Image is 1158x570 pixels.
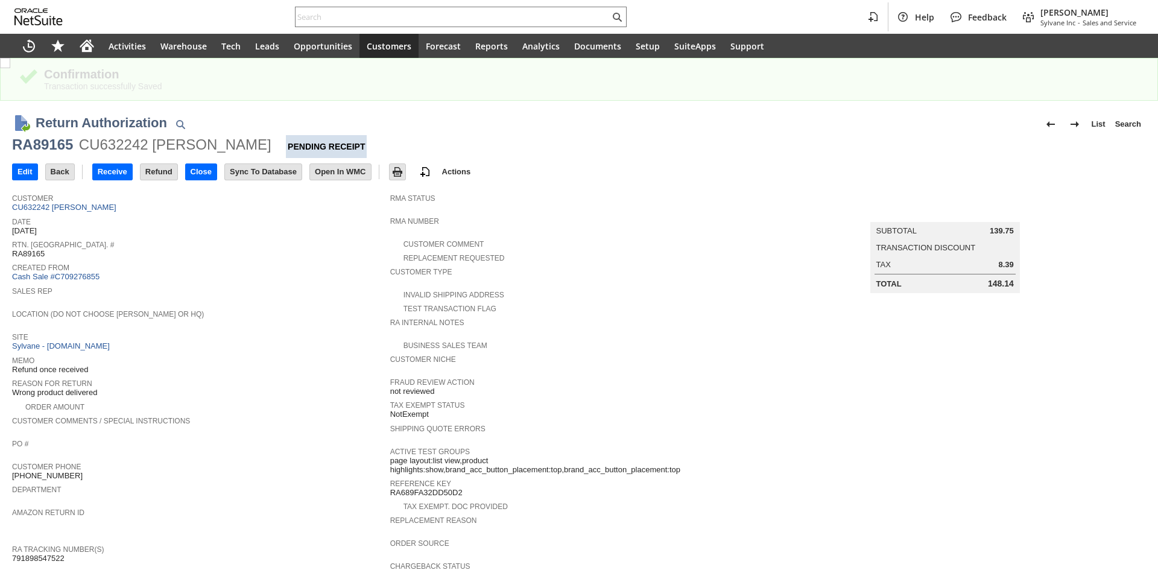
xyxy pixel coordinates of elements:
span: Support [730,40,764,52]
a: RMA Status [390,194,435,203]
a: Documents [567,34,628,58]
a: Customer [12,194,53,203]
a: Tech [214,34,248,58]
a: Reports [468,34,515,58]
svg: Home [80,39,94,53]
a: Created From [12,264,69,272]
div: Transaction successfully Saved [44,81,1139,91]
img: Next [1068,117,1082,131]
input: Close [186,164,217,180]
a: Tax Exempt. Doc Provided [403,502,508,511]
input: Print [390,164,405,180]
span: [PHONE_NUMBER] [12,471,83,481]
a: Customer Niche [390,355,456,364]
a: CU632242 [PERSON_NAME] [12,203,119,212]
span: RA689FA32DD50D2 [390,488,463,498]
img: Previous [1043,117,1058,131]
span: Customers [367,40,411,52]
svg: Recent Records [22,39,36,53]
div: Pending Receipt [286,135,367,158]
input: Refund [141,164,177,180]
a: Total [876,279,902,288]
a: SuiteApps [667,34,723,58]
span: Forecast [426,40,461,52]
caption: Summary [870,203,1020,222]
span: Setup [636,40,660,52]
input: Search [296,10,610,24]
a: Customers [359,34,419,58]
a: Setup [628,34,667,58]
a: Sylvane - [DOMAIN_NAME] [12,341,113,350]
span: Documents [574,40,621,52]
a: Date [12,218,31,226]
a: Rtn. [GEOGRAPHIC_DATA]. # [12,241,114,249]
span: Reports [475,40,508,52]
a: Fraud Review Action [390,378,475,387]
a: Amazon Return ID [12,508,84,517]
span: NotExempt [390,410,429,419]
a: Tax [876,260,891,269]
a: RA Tracking Number(s) [12,545,104,554]
a: Order Amount [25,403,84,411]
span: Leads [255,40,279,52]
span: Activities [109,40,146,52]
span: Sales and Service [1083,18,1136,27]
a: Reference Key [390,480,451,488]
span: Tech [221,40,241,52]
img: add-record.svg [418,165,432,179]
a: Recent Records [14,34,43,58]
span: 791898547522 [12,554,65,563]
a: Replacement Requested [403,254,505,262]
a: Warehouse [153,34,214,58]
span: not reviewed [390,387,435,396]
a: Location (Do Not Choose [PERSON_NAME] or HQ) [12,310,204,318]
span: SuiteApps [674,40,716,52]
span: RA89165 [12,249,45,259]
svg: Shortcuts [51,39,65,53]
a: Transaction Discount [876,243,976,252]
a: RMA Number [390,217,439,226]
a: Opportunities [286,34,359,58]
a: Leads [248,34,286,58]
a: Search [1110,115,1146,134]
a: Invalid Shipping Address [403,291,504,299]
a: Customer Phone [12,463,81,471]
a: Actions [437,167,476,176]
span: 139.75 [990,226,1014,236]
a: Sales Rep [12,287,52,296]
a: Memo [12,356,34,365]
span: [PERSON_NAME] [1040,7,1136,18]
a: List [1087,115,1110,134]
a: Site [12,333,28,341]
img: Quick Find [173,117,188,131]
input: Edit [13,164,37,180]
span: Feedback [968,11,1007,23]
a: Cash Sale #C709276855 [12,272,100,281]
input: Sync To Database [225,164,302,180]
span: Warehouse [160,40,207,52]
a: Customer Type [390,268,452,276]
a: Active Test Groups [390,448,470,456]
a: Reason For Return [12,379,92,388]
div: Confirmation [44,68,1139,81]
span: Help [915,11,934,23]
span: [DATE] [12,226,37,236]
a: Forecast [419,34,468,58]
a: Customer Comment [403,240,484,249]
svg: logo [14,8,63,25]
a: Test Transaction Flag [403,305,496,313]
span: Refund once received [12,365,88,375]
a: Department [12,486,62,494]
input: Back [46,164,74,180]
h1: Return Authorization [36,113,167,133]
a: Business Sales Team [403,341,487,350]
span: Sylvane Inc [1040,18,1075,27]
span: Wrong product delivered [12,388,97,397]
div: RA89165 [12,135,73,154]
a: Replacement reason [390,516,477,525]
a: Support [723,34,771,58]
a: Order Source [390,539,449,548]
img: Print [390,165,405,179]
a: Customer Comments / Special Instructions [12,417,190,425]
span: 148.14 [988,279,1014,289]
